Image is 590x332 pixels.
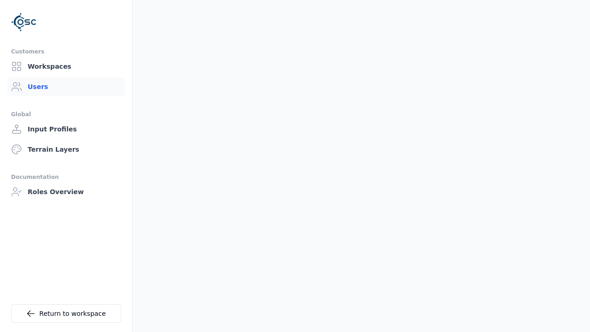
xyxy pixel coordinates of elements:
[7,77,125,96] a: Users
[7,140,125,159] a: Terrain Layers
[11,304,121,323] a: Return to workspace
[11,9,37,35] img: Logo
[7,120,125,138] a: Input Profiles
[7,183,125,201] a: Roles Overview
[11,46,121,57] div: Customers
[11,109,121,120] div: Global
[11,172,121,183] div: Documentation
[7,57,125,76] a: Workspaces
